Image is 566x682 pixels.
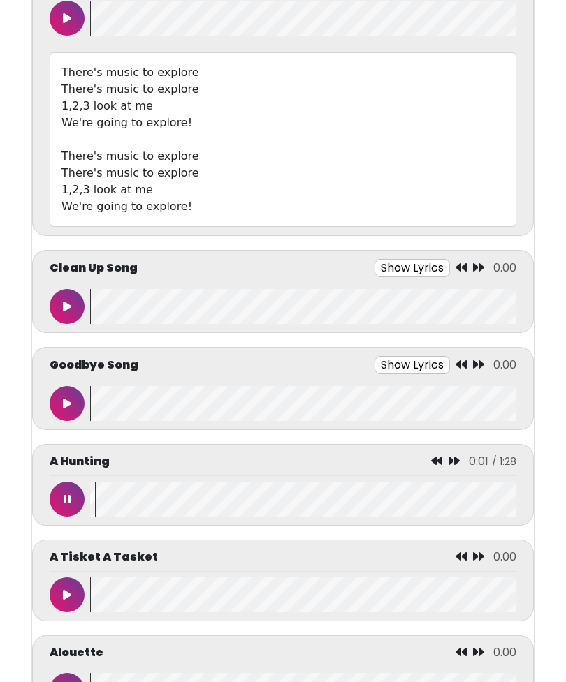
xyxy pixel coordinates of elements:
p: Alouette [50,644,103,661]
span: 0.00 [493,357,516,373]
span: / 1:28 [492,454,516,468]
div: There's music to explore There's music to explore 1,2,3 look at me We're going to explore! There'... [50,52,516,227]
span: 0.00 [493,644,516,660]
p: Goodbye Song [50,357,138,373]
p: A Tisket A Tasket [50,549,158,565]
p: Clean Up Song [50,260,138,276]
span: 0.00 [493,260,516,276]
span: 0.00 [493,549,516,565]
button: Show Lyrics [375,356,450,374]
p: A Hunting [50,453,110,470]
button: Show Lyrics [375,259,450,277]
span: 0:01 [469,453,488,469]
